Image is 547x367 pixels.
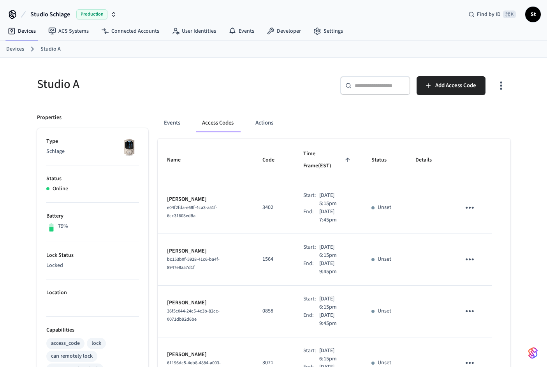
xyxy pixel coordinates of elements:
[40,45,61,53] a: Studio A
[525,7,541,22] button: St
[222,24,260,38] a: Events
[303,148,353,172] span: Time Frame(EST)
[167,247,244,255] p: [PERSON_NAME]
[167,154,191,166] span: Name
[165,24,222,38] a: User Identities
[95,24,165,38] a: Connected Accounts
[303,260,320,276] div: End:
[46,262,139,270] p: Locked
[260,24,307,38] a: Developer
[167,195,244,204] p: [PERSON_NAME]
[303,243,320,260] div: Start:
[2,24,42,38] a: Devices
[462,7,522,21] div: Find by ID⌘ K
[378,204,391,212] p: Unset
[46,137,139,146] p: Type
[46,175,139,183] p: Status
[378,307,391,315] p: Unset
[303,311,320,328] div: End:
[30,10,70,19] span: Studio Schlage
[319,260,353,276] p: [DATE] 9:45pm
[262,255,285,263] p: 1564
[196,114,240,132] button: Access Codes
[76,9,107,19] span: Production
[120,137,139,157] img: Schlage Sense Smart Deadbolt with Camelot Trim, Front
[415,154,442,166] span: Details
[46,251,139,260] p: Lock Status
[46,212,139,220] p: Battery
[307,24,349,38] a: Settings
[42,24,95,38] a: ACS Systems
[46,299,139,307] p: —
[46,148,139,156] p: Schlage
[262,307,285,315] p: 0858
[158,114,510,132] div: ant example
[528,347,538,359] img: SeamLogoGradient.69752ec5.svg
[503,11,516,18] span: ⌘ K
[51,352,93,360] div: can remotely lock
[262,359,285,367] p: 3071
[303,191,320,208] div: Start:
[167,308,220,323] span: 36f5c044-24c5-4c3b-82cc-0071db92d6be
[6,45,24,53] a: Devices
[378,255,391,263] p: Unset
[303,295,320,311] div: Start:
[158,114,186,132] button: Events
[58,222,68,230] p: 79%
[249,114,280,132] button: Actions
[417,76,485,95] button: Add Access Code
[303,347,320,363] div: Start:
[37,114,62,122] p: Properties
[91,339,101,348] div: lock
[167,256,220,271] span: bc153b0f-5928-41c6-ba4f-8947e8a57d1f
[319,191,353,208] p: [DATE] 5:15pm
[435,81,476,91] span: Add Access Code
[371,154,397,166] span: Status
[262,204,285,212] p: 3402
[378,359,391,367] p: Unset
[46,326,139,334] p: Capabilities
[262,154,285,166] span: Code
[37,76,269,92] h5: Studio A
[167,204,217,219] span: e04f2fda-e68f-4ca3-a51f-6cc31603ed8a
[53,185,68,193] p: Online
[51,339,80,348] div: access_code
[526,7,540,21] span: St
[319,208,353,224] p: [DATE] 7:45pm
[167,351,244,359] p: [PERSON_NAME]
[319,295,353,311] p: [DATE] 6:15pm
[167,299,244,307] p: [PERSON_NAME]
[477,11,501,18] span: Find by ID
[319,311,353,328] p: [DATE] 9:45pm
[319,347,353,363] p: [DATE] 6:15pm
[319,243,353,260] p: [DATE] 6:15pm
[303,208,320,224] div: End:
[46,289,139,297] p: Location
